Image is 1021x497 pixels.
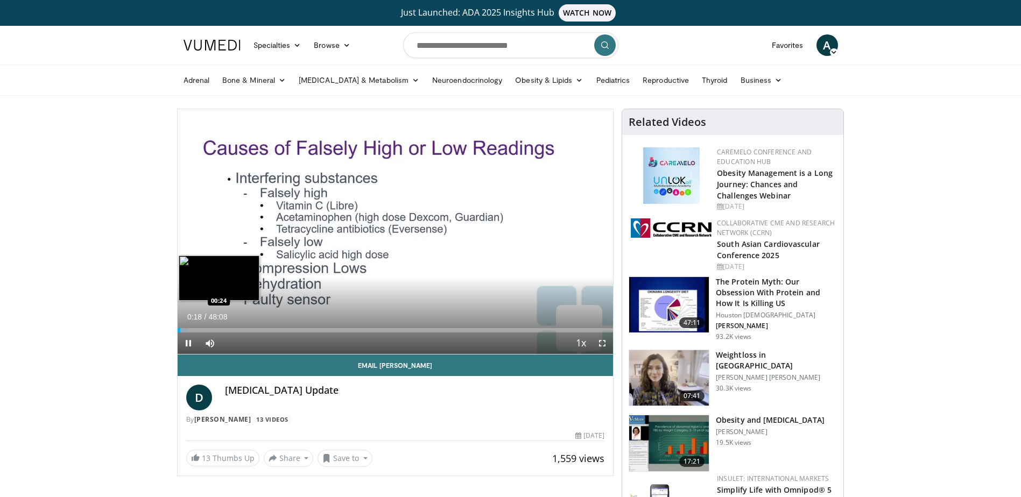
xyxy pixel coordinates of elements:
[636,69,695,91] a: Reproductive
[318,450,372,467] button: Save to
[208,313,227,321] span: 48:08
[187,313,202,321] span: 0:18
[177,69,216,91] a: Adrenal
[185,4,836,22] a: Just Launched: ADA 2025 Insights HubWATCH NOW
[178,328,614,332] div: Progress Bar
[717,202,835,211] div: [DATE]
[307,34,357,56] a: Browse
[765,34,810,56] a: Favorites
[178,109,614,354] video-js: Video Player
[629,415,709,471] img: 0df8ca06-75ef-4873-806f-abcb553c84b6.150x105_q85_crop-smart_upscale.jpg
[205,313,207,321] span: /
[679,456,705,467] span: 17:21
[716,350,837,371] h3: Weightloss in [GEOGRAPHIC_DATA]
[629,350,709,406] img: 9983fed1-7565-45be-8934-aef1103ce6e2.150x105_q85_crop-smart_upscale.jpg
[178,354,614,376] a: Email [PERSON_NAME]
[816,34,838,56] a: A
[716,438,751,447] p: 19.5K views
[716,373,837,382] p: [PERSON_NAME] [PERSON_NAME]
[590,69,637,91] a: Pediatrics
[225,385,605,396] h4: [MEDICAL_DATA] Update
[679,390,705,401] span: 07:41
[403,32,618,58] input: Search topics, interventions
[292,69,426,91] a: [MEDICAL_DATA] & Metabolism
[716,384,751,393] p: 30.3K views
[717,239,820,260] a: South Asian Cardiovascular Conference 2025
[716,276,837,309] h3: The Protein Myth: Our Obsession With Protein and How It Is Killing US
[717,474,829,483] a: Insulet: International Markets
[643,147,700,204] img: 45df64a9-a6de-482c-8a90-ada250f7980c.png.150x105_q85_autocrop_double_scale_upscale_version-0.2.jpg
[178,332,199,354] button: Pause
[202,453,210,463] span: 13
[186,450,259,466] a: 13 Thumbs Up
[179,255,259,301] img: image.jpeg
[716,415,825,425] h3: Obesity and [MEDICAL_DATA]
[264,450,314,467] button: Share
[717,485,832,495] a: Simplify Life with Omnipod® 5
[717,147,812,166] a: CaReMeLO Conference and Education Hub
[734,69,789,91] a: Business
[717,218,835,237] a: Collaborative CME and Research Network (CCRN)
[629,415,837,472] a: 17:21 Obesity and [MEDICAL_DATA] [PERSON_NAME] 19.5K views
[716,311,837,319] p: Houston [DEMOGRAPHIC_DATA]
[570,332,592,354] button: Playback Rate
[552,452,604,465] span: 1,559 views
[575,431,604,441] div: [DATE]
[717,262,835,272] div: [DATE]
[679,317,705,328] span: 47:11
[716,332,751,341] p: 93.2K views
[509,69,589,91] a: Obesity & Lipids
[186,415,605,424] div: By
[629,116,706,129] h4: Related Videos
[559,4,616,22] span: WATCH NOW
[631,218,712,238] img: a04ee3ba-8487-4636-b0fb-5e8d268f3737.png.150x105_q85_autocrop_double_scale_upscale_version-0.2.png
[695,69,734,91] a: Thyroid
[717,168,833,201] a: Obesity Management is a Long Journey: Chances and Challenges Webinar
[716,428,825,436] p: [PERSON_NAME]
[629,276,837,341] a: 47:11 The Protein Myth: Our Obsession With Protein and How It Is Killing US Houston [DEMOGRAPHIC_...
[716,322,837,330] p: [PERSON_NAME]
[186,385,212,410] a: D
[184,40,241,51] img: VuMedi Logo
[629,277,709,333] img: b7b8b05e-5021-418b-a89a-60a270e7cf82.150x105_q85_crop-smart_upscale.jpg
[216,69,292,91] a: Bone & Mineral
[629,350,837,407] a: 07:41 Weightloss in [GEOGRAPHIC_DATA] [PERSON_NAME] [PERSON_NAME] 30.3K views
[592,332,613,354] button: Fullscreen
[253,415,292,424] a: 13 Videos
[247,34,308,56] a: Specialties
[194,415,251,424] a: [PERSON_NAME]
[199,332,221,354] button: Mute
[426,69,509,91] a: Neuroendocrinology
